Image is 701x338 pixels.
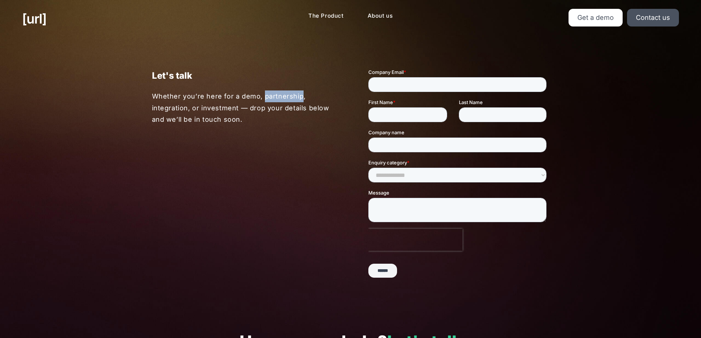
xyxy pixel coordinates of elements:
a: Contact us [627,9,679,26]
a: The Product [302,9,350,23]
p: Whether you’re here for a demo, partnership, integration, or investment — drop your details below... [152,90,333,125]
a: Get a demo [569,9,623,26]
a: [URL] [22,9,46,29]
a: About us [362,9,399,23]
iframe: Form 0 [368,68,549,284]
p: Let's talk [152,68,333,83]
